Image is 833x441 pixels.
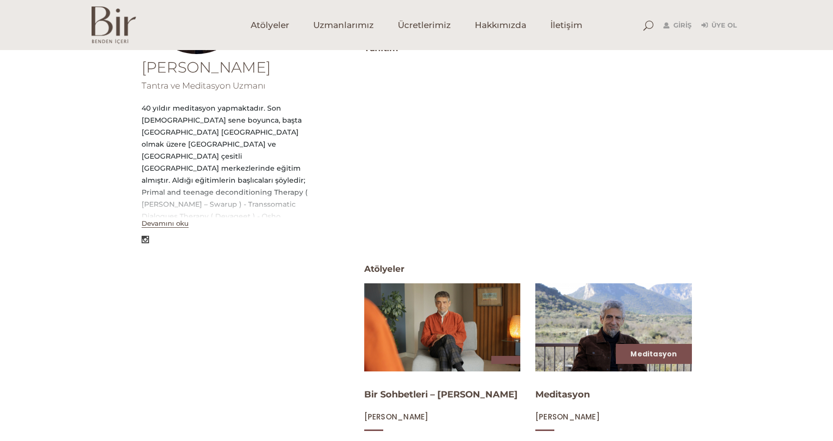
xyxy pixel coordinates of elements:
button: Devamını oku [142,219,189,228]
div: 40 yıldır meditasyon yapmaktadır. Son [DEMOGRAPHIC_DATA] sene boyunca, başta [GEOGRAPHIC_DATA] [G... [142,102,309,342]
a: Bir Sohbetleri – [PERSON_NAME] [364,389,518,400]
span: [PERSON_NAME] [535,411,600,422]
span: Uzmanlarımız [313,20,374,31]
a: Giriş [663,20,691,32]
a: [PERSON_NAME] [364,412,429,421]
span: Tantra ve Meditasyon Uzmanı [142,81,265,91]
a: Üye Ol [701,20,737,32]
span: [PERSON_NAME] [364,411,429,422]
span: Atölyeler [251,20,289,31]
span: İletişim [550,20,582,31]
span: Atölyeler [364,246,404,277]
a: Meditasyon [535,389,590,400]
span: Ücretlerimiz [398,20,451,31]
span: Hakkımızda [475,20,526,31]
a: [PERSON_NAME] [535,412,600,421]
a: Meditasyon [630,349,677,359]
h1: [PERSON_NAME] [142,60,309,75]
